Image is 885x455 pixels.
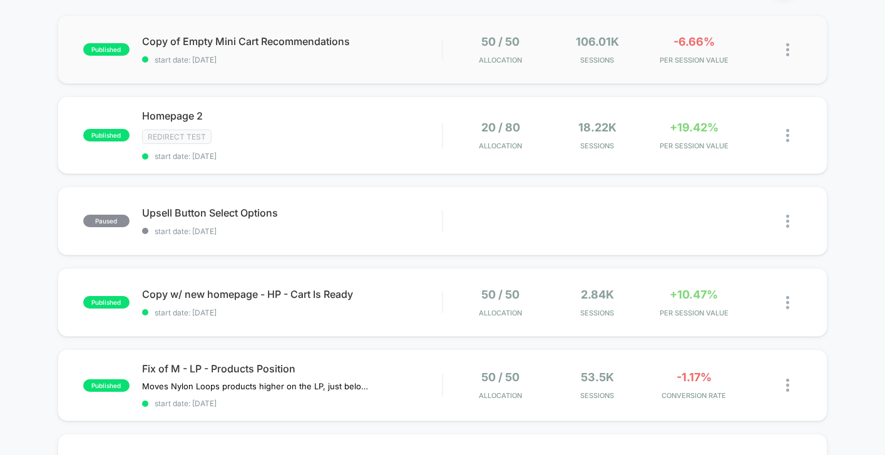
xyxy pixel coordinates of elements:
[83,215,130,227] span: paused
[479,141,522,150] span: Allocation
[786,379,789,392] img: close
[83,129,130,141] span: published
[786,296,789,309] img: close
[786,129,789,142] img: close
[578,121,616,134] span: 18.22k
[648,309,739,317] span: PER SESSION VALUE
[670,288,718,301] span: +10.47%
[648,141,739,150] span: PER SESSION VALUE
[142,308,442,317] span: start date: [DATE]
[479,56,522,64] span: Allocation
[481,35,519,48] span: 50 / 50
[677,371,712,384] span: -1.17%
[479,309,522,317] span: Allocation
[786,215,789,228] img: close
[479,391,522,400] span: Allocation
[142,288,442,300] span: Copy w/ new homepage - HP - Cart Is Ready
[142,399,442,408] span: start date: [DATE]
[83,43,130,56] span: published
[142,362,442,375] span: Fix of M - LP - Products Position
[581,371,614,384] span: 53.5k
[481,288,519,301] span: 50 / 50
[552,309,642,317] span: Sessions
[581,288,614,301] span: 2.84k
[142,110,442,122] span: Homepage 2
[83,379,130,392] span: published
[576,35,619,48] span: 106.01k
[142,207,442,219] span: Upsell Button Select Options
[83,296,130,309] span: published
[481,121,520,134] span: 20 / 80
[648,391,739,400] span: CONVERSION RATE
[552,56,642,64] span: Sessions
[142,55,442,64] span: start date: [DATE]
[142,130,212,144] span: Redirect Test
[648,56,739,64] span: PER SESSION VALUE
[552,141,642,150] span: Sessions
[552,391,642,400] span: Sessions
[786,43,789,56] img: close
[670,121,719,134] span: +19.42%
[481,371,519,384] span: 50 / 50
[673,35,715,48] span: -6.66%
[142,381,374,391] span: Moves Nylon Loops products higher on the LP, just below PFAS-free section
[142,35,442,48] span: Copy of Empty Mini Cart Recommendations
[142,151,442,161] span: start date: [DATE]
[142,227,442,236] span: start date: [DATE]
